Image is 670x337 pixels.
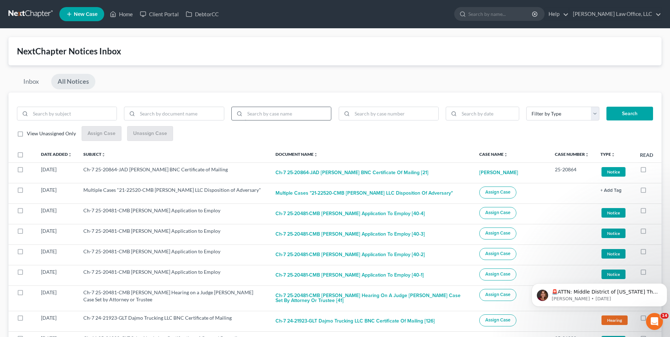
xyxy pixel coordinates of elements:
[485,292,510,297] span: Assign Case
[78,244,270,265] td: Ch-7 25-20481-CMB [PERSON_NAME] Application to Employ
[51,74,95,89] a: All Notices
[600,188,622,193] button: + Add Tag
[78,162,270,183] td: Ch-7 25-20864-JAD [PERSON_NAME] BNC Certificate of Mailing
[479,152,508,157] a: Case Nameunfold_more
[601,249,625,259] span: Notice
[83,152,106,157] a: Subjectunfold_more
[17,74,45,89] a: Inbox
[182,8,222,20] a: DebtorCC
[600,152,615,157] a: Typeunfold_more
[137,107,224,120] input: Search by document name
[68,153,72,157] i: unfold_more
[275,268,424,283] button: Ch-7 25-20481-CMB [PERSON_NAME] Application to Employ [40-1]
[78,203,270,224] td: Ch-7 25-20481-CMB [PERSON_NAME] Application to Employ
[504,153,508,157] i: unfold_more
[78,311,270,331] td: Ch-7 24-21923-GLT Dajmo Trucking LLC BNC Certificate of Mailing
[27,130,76,136] span: View Unassigned Only
[275,207,425,221] button: Ch-7 25-20481-CMB [PERSON_NAME] Application to Employ [40-4]
[275,152,318,157] a: Document Nameunfold_more
[611,153,615,157] i: unfold_more
[275,187,453,201] button: Multiple Cases "21-22520-CMB [PERSON_NAME] LLC Disposition of Adversary"
[600,227,629,239] a: Notice
[35,203,78,224] td: [DATE]
[314,153,318,157] i: unfold_more
[606,107,653,121] button: Search
[485,210,510,215] span: Assign Case
[600,207,629,219] a: Notice
[35,183,78,203] td: [DATE]
[275,314,435,329] button: Ch-7 24-21923-GLT Dajmo Trucking LLC BNC Certificate of Mailing [126]
[101,153,106,157] i: unfold_more
[17,46,653,57] div: NextChapter Notices Inbox
[601,167,625,177] span: Notice
[479,248,516,260] button: Assign Case
[600,187,629,194] a: + Add Tag
[35,265,78,285] td: [DATE]
[601,229,625,238] span: Notice
[549,162,595,183] td: 25-20864
[600,314,629,326] a: Hearing
[485,189,510,195] span: Assign Case
[485,271,510,277] span: Assign Case
[78,224,270,244] td: Ch-7 25-20481-CMB [PERSON_NAME] Application to Employ
[35,244,78,265] td: [DATE]
[275,248,425,262] button: Ch-7 25-20481-CMB [PERSON_NAME] Application to Employ [40-2]
[275,166,428,180] button: Ch-7 25-20864-JAD [PERSON_NAME] BNC Certificate of Mailing [21]
[136,8,182,20] a: Client Portal
[78,285,270,311] td: Ch-7 25-20481-CMB [PERSON_NAME] Hearing on a Judge [PERSON_NAME] Case Set by Attorney or Trustee
[41,152,72,157] a: Date Addedunfold_more
[74,12,97,17] span: New Case
[600,166,629,178] a: Notice
[275,227,425,242] button: Ch-7 25-20481-CMB [PERSON_NAME] Application to Employ [40-3]
[352,107,438,120] input: Search by case number
[459,107,519,120] input: Search by date
[479,268,516,280] button: Assign Case
[35,311,78,331] td: [DATE]
[35,224,78,244] td: [DATE]
[485,317,510,323] span: Assign Case
[601,315,628,325] span: Hearing
[78,265,270,285] td: Ch-7 25-20481-CMB [PERSON_NAME] Application to Employ
[585,153,589,157] i: unfold_more
[485,251,510,256] span: Assign Case
[479,227,516,240] button: Assign Case
[646,313,663,330] iframe: Intercom live chat
[555,152,589,157] a: Case Numberunfold_more
[601,208,625,218] span: Notice
[479,314,516,326] button: Assign Case
[485,230,510,236] span: Assign Case
[529,268,670,318] iframe: Intercom notifications message
[660,313,669,319] span: 14
[468,7,533,20] input: Search by name...
[275,289,468,308] button: Ch-7 25-20481-CMB [PERSON_NAME] Hearing on a Judge [PERSON_NAME] Case Set by Attorney or Trustee ...
[35,162,78,183] td: [DATE]
[78,183,270,203] td: Multiple Cases "21-22520-CMB [PERSON_NAME] LLC Disposition of Adversary"
[35,285,78,311] td: [DATE]
[545,8,569,20] a: Help
[640,151,653,159] label: Read
[106,8,136,20] a: Home
[30,107,117,120] input: Search by subject
[245,107,331,120] input: Search by case name
[479,166,518,180] a: [PERSON_NAME]
[479,207,516,219] button: Assign Case
[600,248,629,260] a: Notice
[569,8,661,20] a: [PERSON_NAME] Law Office, LLC
[479,187,516,199] button: Assign Case
[479,289,516,301] button: Assign Case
